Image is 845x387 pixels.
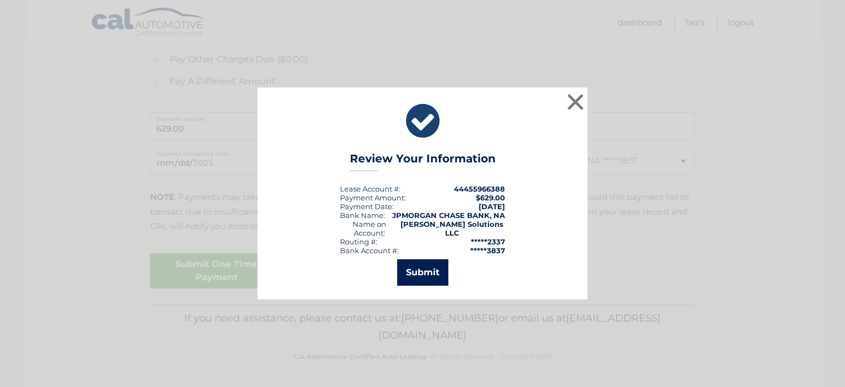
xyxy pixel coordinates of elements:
span: $629.00 [476,193,505,202]
div: : [340,202,394,211]
span: Payment Date [340,202,392,211]
strong: JPMORGAN CHASE BANK, NA [392,211,505,220]
strong: 44455966388 [454,184,505,193]
div: Lease Account #: [340,184,400,193]
div: Name on Account: [340,220,399,237]
span: [DATE] [479,202,505,211]
div: Payment Amount: [340,193,406,202]
h3: Review Your Information [350,152,496,171]
div: Bank Name: [340,211,385,220]
button: Submit [397,259,448,286]
div: Routing #: [340,237,377,246]
div: Bank Account #: [340,246,399,255]
button: × [564,91,586,113]
strong: [PERSON_NAME] Solutions LLC [400,220,503,237]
